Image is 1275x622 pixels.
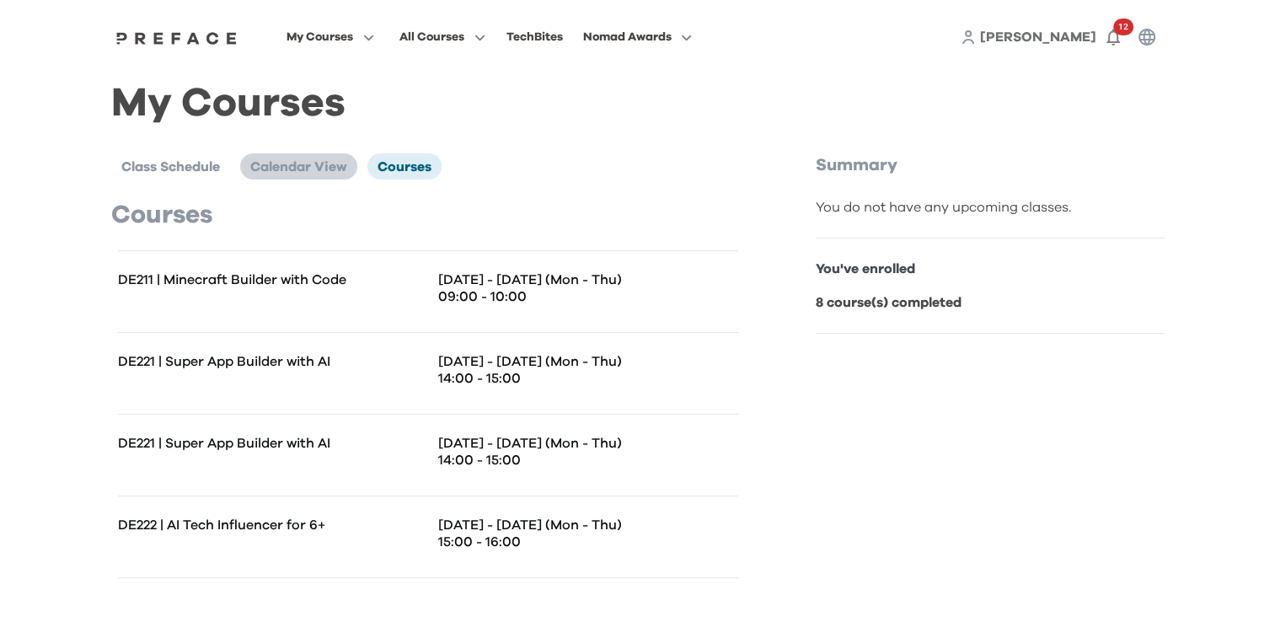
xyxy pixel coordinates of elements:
span: Nomad Awards [582,27,671,47]
span: All Courses [399,27,464,47]
button: Nomad Awards [577,26,697,48]
button: 12 [1096,20,1130,54]
p: [DATE] - [DATE] (Mon - Thu) [438,435,738,452]
p: Summary [816,153,1165,177]
div: You do not have any upcoming classes. [816,197,1165,217]
p: [DATE] - [DATE] (Mon - Thu) [438,271,738,288]
p: DE221 | Super App Builder with AI [118,435,428,452]
p: DE222 | AI Tech Influencer for 6+ [118,517,428,534]
p: 09:00 - 10:00 [438,288,738,305]
a: [PERSON_NAME] [980,27,1096,47]
span: Class Schedule [121,160,220,174]
span: Courses [378,160,431,174]
button: All Courses [394,26,490,48]
p: [DATE] - [DATE] (Mon - Thu) [438,517,738,534]
span: Calendar View [250,160,347,174]
span: [PERSON_NAME] [980,30,1096,44]
p: You've enrolled [816,259,1165,279]
p: 15:00 - 16:00 [438,534,738,550]
p: 14:00 - 15:00 [438,370,738,387]
b: 8 course(s) completed [816,296,962,309]
button: My Courses [281,26,379,48]
p: Courses [111,200,745,230]
span: 12 [1113,19,1133,35]
div: TechBites [506,27,562,47]
h1: My Courses [111,94,1165,113]
p: 14:00 - 15:00 [438,452,738,469]
p: DE211 | Minecraft Builder with Code [118,271,428,288]
img: Preface Logo [112,31,242,45]
a: Preface Logo [112,30,242,44]
p: [DATE] - [DATE] (Mon - Thu) [438,353,738,370]
p: DE221 | Super App Builder with AI [118,353,428,370]
span: My Courses [287,27,353,47]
